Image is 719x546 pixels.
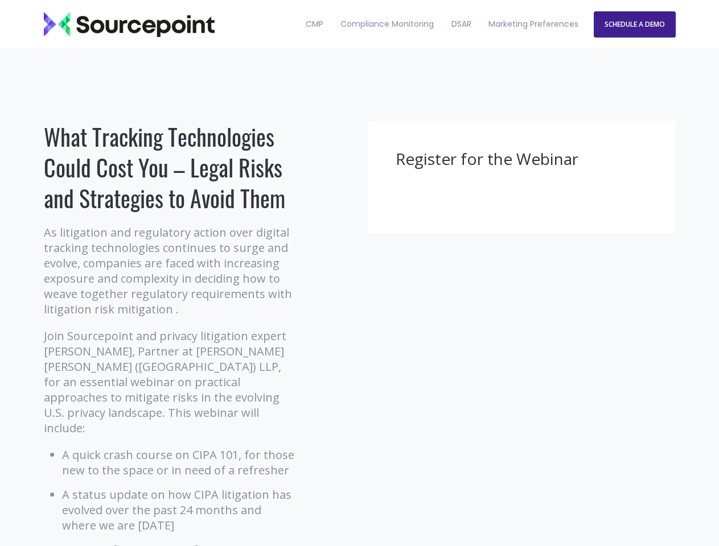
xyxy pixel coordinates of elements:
[396,148,648,170] h3: Register for the Webinar
[44,328,297,436] p: Join Sourcepoint and privacy litigation expert [PERSON_NAME], Partner at [PERSON_NAME] [PERSON_NA...
[62,447,297,478] li: A quick crash course on CIPA 101, for those new to the space or in need of a refresher
[44,225,297,317] p: As litigation and regulatory action over digital tracking technologies continues to surge and evo...
[594,11,676,38] a: SCHEDULE A DEMO
[44,12,215,37] img: Sourcepoint_logo_black_transparent (2)-2
[62,487,297,533] li: A status update on how CIPA litigation has evolved over the past 24 months and where we are [DATE]
[44,121,297,213] h1: What Tracking Technologies Could Cost You – Legal Risks and Strategies to Avoid Them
